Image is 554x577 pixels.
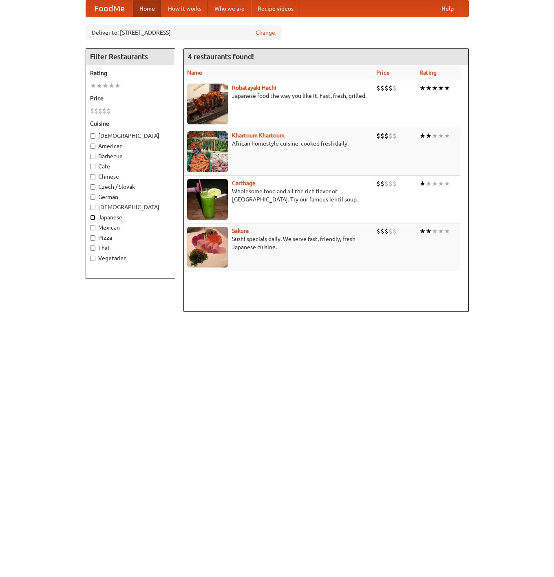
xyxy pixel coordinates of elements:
li: ★ [96,81,102,90]
a: How it works [161,0,208,17]
a: FoodMe [86,0,133,17]
li: $ [384,227,388,236]
li: $ [384,179,388,188]
label: American [90,142,171,150]
li: ★ [419,179,426,188]
a: Recipe videos [251,0,300,17]
input: American [90,144,95,149]
input: [DEMOGRAPHIC_DATA] [90,205,95,210]
p: Wholesome food and all the rich flavor of [GEOGRAPHIC_DATA]. Try our famous lentil soup. [187,187,370,203]
label: German [90,193,171,201]
a: Name [187,69,202,76]
img: khartoum.jpg [187,131,228,172]
a: Help [435,0,460,17]
li: $ [384,131,388,140]
li: ★ [438,131,444,140]
li: ★ [115,81,121,90]
li: $ [380,227,384,236]
li: $ [393,84,397,93]
input: Pizza [90,235,95,241]
li: ★ [90,81,96,90]
input: Czech / Slovak [90,184,95,190]
img: robatayaki.jpg [187,84,228,124]
li: $ [380,84,384,93]
label: Cafe [90,162,171,170]
li: $ [94,106,98,115]
input: Vegetarian [90,256,95,261]
li: ★ [438,84,444,93]
li: $ [90,106,94,115]
input: German [90,195,95,200]
li: $ [376,179,380,188]
label: [DEMOGRAPHIC_DATA] [90,132,171,140]
p: Japanese food the way you like it. Fast, fresh, grilled. [187,92,370,100]
a: Khartoum Khartoum [232,132,285,139]
li: ★ [108,81,115,90]
input: Mexican [90,225,95,230]
li: $ [380,179,384,188]
li: $ [388,131,393,140]
a: Home [133,0,161,17]
ng-pluralize: 4 restaurants found! [188,53,254,60]
p: African homestyle cuisine, cooked fresh daily. [187,139,370,148]
li: $ [393,227,397,236]
li: ★ [419,227,426,236]
h5: Rating [90,69,171,77]
li: $ [98,106,102,115]
label: Chinese [90,172,171,181]
li: $ [106,106,110,115]
li: $ [376,84,380,93]
li: ★ [444,84,450,93]
li: ★ [444,131,450,140]
li: $ [388,179,393,188]
li: $ [388,84,393,93]
li: $ [376,131,380,140]
li: ★ [438,227,444,236]
li: ★ [419,84,426,93]
input: Cafe [90,164,95,169]
a: Rating [419,69,437,76]
input: Japanese [90,215,95,220]
h5: Cuisine [90,119,171,128]
li: $ [388,227,393,236]
li: $ [384,84,388,93]
li: ★ [426,131,432,140]
li: ★ [432,227,438,236]
li: ★ [426,227,432,236]
label: Mexican [90,223,171,232]
input: Thai [90,245,95,251]
a: Robatayaki Hachi [232,84,276,91]
a: Sakura [232,228,249,234]
input: [DEMOGRAPHIC_DATA] [90,133,95,139]
h4: Filter Restaurants [86,49,175,65]
a: Change [256,29,275,37]
label: Czech / Slovak [90,183,171,191]
li: ★ [444,227,450,236]
input: Chinese [90,174,95,179]
label: Thai [90,244,171,252]
a: Carthage [232,180,256,186]
li: $ [393,131,397,140]
label: [DEMOGRAPHIC_DATA] [90,203,171,211]
a: Who we are [208,0,251,17]
label: Japanese [90,213,171,221]
li: ★ [419,131,426,140]
li: ★ [432,84,438,93]
label: Barbecue [90,152,171,160]
li: $ [380,131,384,140]
li: ★ [432,131,438,140]
p: Sushi specials daily. We serve fast, friendly, fresh Japanese cuisine. [187,235,370,251]
a: Price [376,69,390,76]
li: ★ [438,179,444,188]
li: ★ [432,179,438,188]
li: $ [102,106,106,115]
label: Vegetarian [90,254,171,262]
li: ★ [102,81,108,90]
img: sakura.jpg [187,227,228,267]
img: carthage.jpg [187,179,228,220]
li: ★ [426,179,432,188]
